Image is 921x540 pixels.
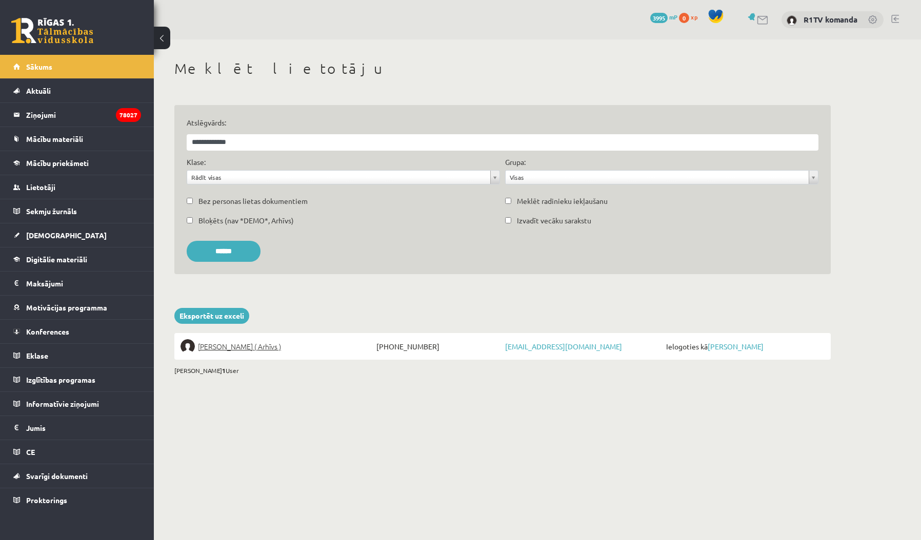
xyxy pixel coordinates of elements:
span: Ielogoties kā [664,339,825,354]
label: Izvadīt vecāku sarakstu [517,215,591,226]
i: 78027 [116,108,141,122]
span: Sākums [26,62,52,71]
span: Visas [510,171,805,184]
a: Izglītības programas [13,368,141,391]
a: Aktuāli [13,79,141,102]
a: Ziņojumi78027 [13,103,141,127]
label: Bez personas lietas dokumentiem [198,196,308,206]
a: [PERSON_NAME] ( Arhīvs ) [181,339,374,354]
a: [PERSON_NAME] [708,342,764,351]
a: Informatīvie ziņojumi [13,392,141,416]
a: Sekmju žurnāls [13,199,141,223]
span: Jumis [26,423,46,432]
span: Svarīgi dokumenti [26,471,88,481]
a: Eklase [13,344,141,367]
a: Proktorings [13,488,141,512]
span: 3995 [650,13,668,23]
a: Digitālie materiāli [13,247,141,271]
a: Motivācijas programma [13,296,141,319]
img: R1TV komanda [787,15,797,26]
a: Eksportēt uz exceli [174,308,249,324]
h1: Meklēt lietotāju [174,60,831,77]
a: Rīgas 1. Tālmācības vidusskola [11,18,93,44]
a: Maksājumi [13,272,141,295]
a: Konferences [13,320,141,343]
span: Konferences [26,327,69,336]
legend: Ziņojumi [26,103,141,127]
a: Lietotāji [13,175,141,199]
a: Svarīgi dokumenti [13,464,141,488]
span: [PERSON_NAME] ( Arhīvs ) [198,339,281,354]
span: Digitālie materiāli [26,255,87,264]
a: Mācību priekšmeti [13,151,141,175]
span: Rādīt visas [191,171,486,184]
a: R1TV komanda [804,14,857,25]
span: mP [669,13,677,21]
span: [DEMOGRAPHIC_DATA] [26,231,107,240]
span: Proktorings [26,495,67,505]
a: [DEMOGRAPHIC_DATA] [13,223,141,247]
span: Sekmju žurnāls [26,206,77,216]
a: Sākums [13,55,141,78]
span: Mācību materiāli [26,134,83,143]
label: Meklēt radinieku iekļaušanu [517,196,608,206]
label: Bloķēts (nav *DEMO*, Arhīvs) [198,215,294,226]
span: CE [26,447,35,456]
label: Atslēgvārds: [187,117,818,128]
span: Motivācijas programma [26,303,107,312]
a: 0 xp [679,13,703,21]
div: [PERSON_NAME] User [174,366,831,375]
a: Jumis [13,416,141,440]
span: Izglītības programas [26,375,95,384]
span: Lietotāji [26,182,55,192]
a: [EMAIL_ADDRESS][DOMAIN_NAME] [505,342,622,351]
span: Informatīvie ziņojumi [26,399,99,408]
span: Eklase [26,351,48,360]
span: [PHONE_NUMBER] [374,339,503,354]
span: 0 [679,13,689,23]
legend: Maksājumi [26,272,141,295]
span: Mācību priekšmeti [26,158,89,168]
span: Aktuāli [26,86,51,95]
b: 1 [222,366,226,375]
a: CE [13,440,141,464]
a: Mācību materiāli [13,127,141,151]
label: Grupa: [505,157,526,168]
span: xp [691,13,697,21]
a: 3995 mP [650,13,677,21]
label: Klase: [187,157,206,168]
img: Laura Pabērza [181,339,195,354]
a: Visas [506,171,818,184]
a: Rādīt visas [187,171,499,184]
